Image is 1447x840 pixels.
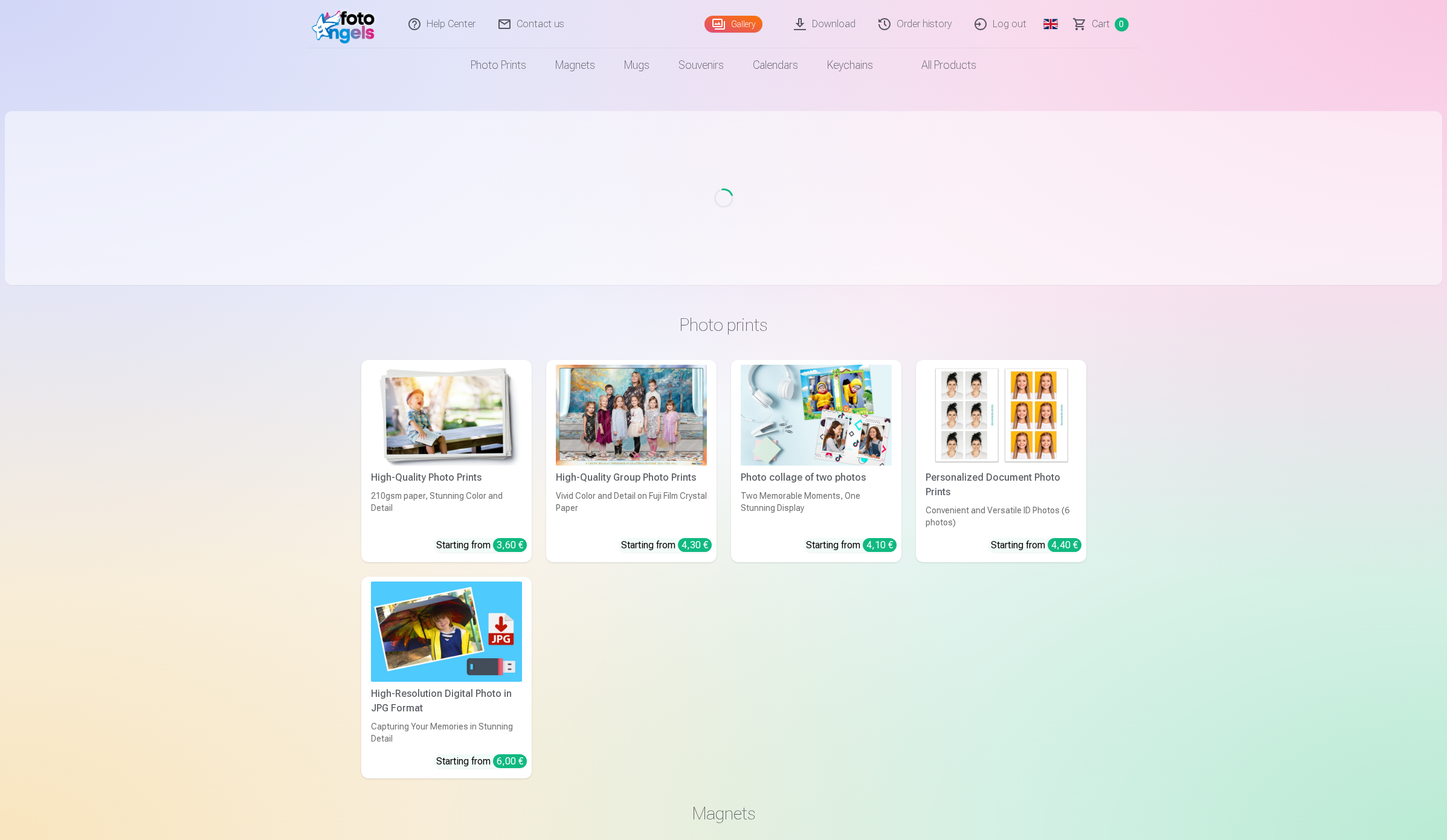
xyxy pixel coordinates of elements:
[916,360,1086,562] a: Personalized Document Photo PrintsPersonalized Document Photo PrintsConvenient and Versatile ID P...
[371,803,1077,824] h3: Magnets
[456,48,541,82] a: Photo prints
[541,48,610,82] a: Magnets
[436,538,527,553] div: Starting from
[1115,18,1129,31] span: 0
[678,538,712,552] div: 4,30 €
[312,5,381,43] img: /fa1
[991,538,1081,553] div: Starting from
[1092,17,1110,31] span: Сart
[926,365,1077,466] img: Personalized Document Photo Prints
[888,48,991,82] a: All products
[366,470,527,485] div: High-Quality Photo Prints
[551,470,712,485] div: High-Quality Group Photo Prints
[921,504,1081,528] div: Convenient and Versatile ID Photos (6 photos)
[493,538,527,552] div: 3,60 €
[371,314,1077,336] h3: Photo prints
[1048,538,1081,552] div: 4,40 €
[921,470,1081,499] div: Personalized Document Photo Prints
[361,360,532,562] a: High-Quality Photo PrintsHigh-Quality Photo Prints210gsm paper, Stunning Color and DetailStarting...
[371,365,522,466] img: High-Quality Photo Prints
[366,720,527,745] div: Capturing Your Memories in Stunning Detail
[736,470,897,485] div: Photo collage of two photos
[361,577,532,779] a: High-Resolution Digital Photo in JPG FormatHigh-Resolution Digital Photo in JPG FormatCapturing Y...
[704,16,762,33] a: Gallery
[551,490,712,528] div: Vivid Color and Detail on Fuji Film Crystal Paper
[366,687,527,716] div: High-Resolution Digital Photo in JPG Format
[546,360,717,562] a: High-Quality Group Photo PrintsVivid Color and Detail on Fuji Film Crystal PaperStarting from 4,30 €
[436,754,527,769] div: Starting from
[731,360,901,562] a: Photo collage of two photosPhoto collage of two photosTwo Memorable Moments, One Stunning Display...
[610,48,664,82] a: Mugs
[741,365,892,466] img: Photo collage of two photos
[493,754,527,768] div: 6,00 €
[736,490,897,528] div: Two Memorable Moments, One Stunning Display
[366,490,527,528] div: 210gsm paper, Stunning Color and Detail
[664,48,738,82] a: Souvenirs
[863,538,897,552] div: 4,10 €
[621,538,712,553] div: Starting from
[738,48,813,82] a: Calendars
[813,48,888,82] a: Keychains
[806,538,897,553] div: Starting from
[371,582,522,682] img: High-Resolution Digital Photo in JPG Format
